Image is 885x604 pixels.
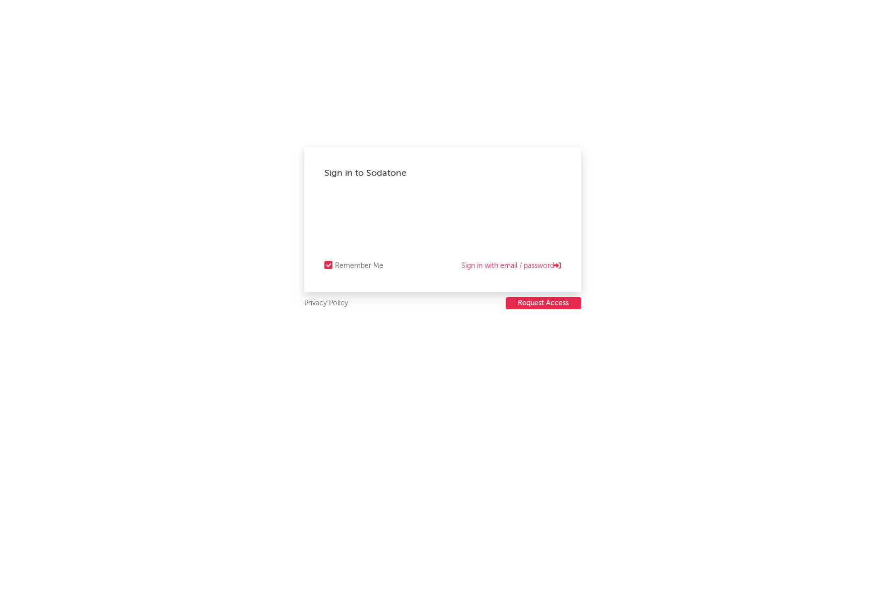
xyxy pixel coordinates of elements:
button: Request Access [506,297,581,309]
div: Sign in to Sodatone [324,167,561,179]
a: Privacy Policy [304,297,348,310]
a: Request Access [506,297,581,310]
a: Sign in with email / password [461,260,561,272]
div: Remember Me [335,260,383,272]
